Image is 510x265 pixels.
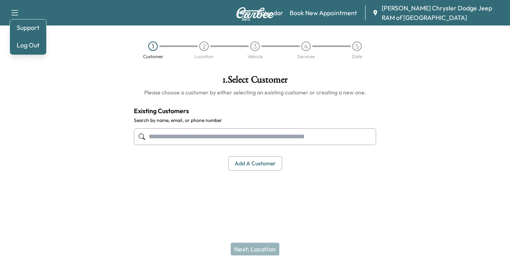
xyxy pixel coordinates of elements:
label: Search by name, email, or phone number [134,117,376,124]
div: Location [194,54,214,59]
button: Add a customer [228,156,282,171]
div: Date [352,54,362,59]
a: MapBeta [238,8,250,18]
h4: Existing Customers [134,106,376,116]
div: 4 [301,41,311,51]
div: 2 [199,41,209,51]
div: 1 [148,41,158,51]
a: Support [13,23,43,32]
div: Services [297,54,315,59]
span: [PERSON_NAME] Chrysler Dodge Jeep RAM of [GEOGRAPHIC_DATA] [382,3,504,22]
a: Book New Appointment [290,8,357,18]
div: 3 [250,41,260,51]
div: Beta [242,16,250,22]
div: Vehicle [247,54,263,59]
h6: Please choose a customer by either selecting an existing customer or creating a new one. [134,88,376,96]
img: Curbee Logo [236,7,274,18]
a: Calendar [257,8,283,18]
div: 5 [352,41,362,51]
div: Customer [143,54,163,59]
button: Log Out [13,39,43,51]
h1: 1 . Select Customer [134,75,376,88]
